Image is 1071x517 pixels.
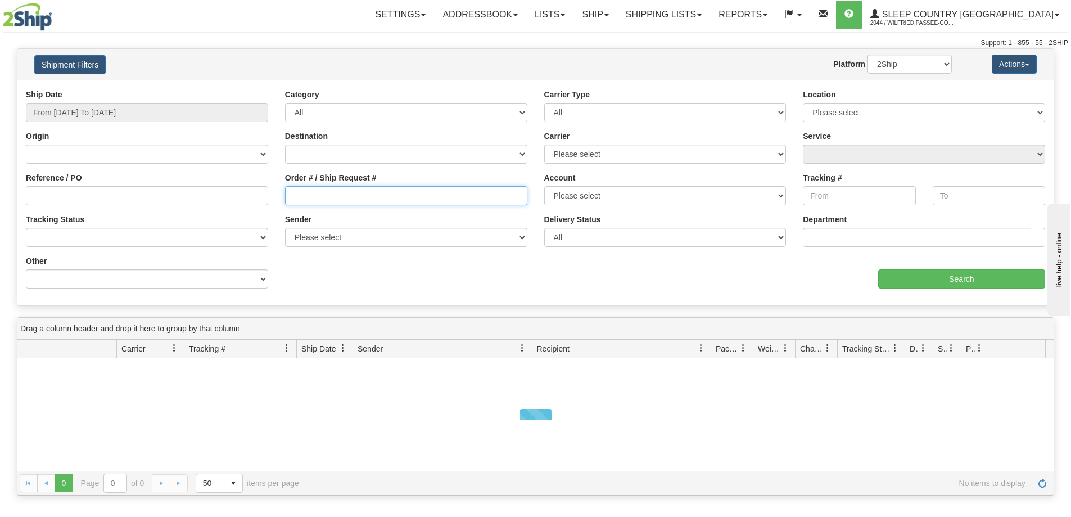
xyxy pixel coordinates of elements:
[970,339,989,358] a: Pickup Status filter column settings
[879,10,1054,19] span: Sleep Country [GEOGRAPHIC_DATA]
[526,1,573,29] a: Lists
[8,10,104,18] div: live help - online
[910,343,919,354] span: Delivery Status
[315,479,1025,488] span: No items to display
[710,1,776,29] a: Reports
[716,343,739,354] span: Packages
[544,214,601,225] label: Delivery Status
[992,55,1037,74] button: Actions
[189,343,225,354] span: Tracking #
[3,3,52,31] img: logo2044.jpg
[692,339,711,358] a: Recipient filter column settings
[26,255,47,267] label: Other
[818,339,837,358] a: Charge filter column settings
[617,1,710,29] a: Shipping lists
[544,172,576,183] label: Account
[842,343,891,354] span: Tracking Status
[121,343,146,354] span: Carrier
[26,214,84,225] label: Tracking Status
[358,343,383,354] span: Sender
[196,474,243,493] span: Page sizes drop down
[277,339,296,358] a: Tracking # filter column settings
[3,38,1068,48] div: Support: 1 - 855 - 55 - 2SHIP
[285,89,319,100] label: Category
[26,89,62,100] label: Ship Date
[17,318,1054,340] div: grid grouping header
[434,1,526,29] a: Addressbook
[165,339,184,358] a: Carrier filter column settings
[803,89,835,100] label: Location
[758,343,781,354] span: Weight
[803,131,831,142] label: Service
[938,343,947,354] span: Shipment Issues
[26,131,49,142] label: Origin
[81,474,144,493] span: Page of 0
[776,339,795,358] a: Weight filter column settings
[333,339,353,358] a: Ship Date filter column settings
[285,172,377,183] label: Order # / Ship Request #
[34,55,106,74] button: Shipment Filters
[285,131,328,142] label: Destination
[26,172,82,183] label: Reference / PO
[573,1,617,29] a: Ship
[862,1,1068,29] a: Sleep Country [GEOGRAPHIC_DATA] 2044 / Wilfried.Passee-Coutrin
[966,343,975,354] span: Pickup Status
[833,59,865,70] label: Platform
[734,339,753,358] a: Packages filter column settings
[942,339,961,358] a: Shipment Issues filter column settings
[544,131,570,142] label: Carrier
[537,343,570,354] span: Recipient
[803,172,842,183] label: Tracking #
[513,339,532,358] a: Sender filter column settings
[803,214,847,225] label: Department
[885,339,905,358] a: Tracking Status filter column settings
[933,186,1045,205] input: To
[224,474,242,492] span: select
[1045,201,1070,316] iframe: chat widget
[803,186,915,205] input: From
[914,339,933,358] a: Delivery Status filter column settings
[1033,474,1051,492] a: Refresh
[800,343,824,354] span: Charge
[878,269,1045,289] input: Search
[544,89,590,100] label: Carrier Type
[55,474,73,492] span: Page 0
[285,214,311,225] label: Sender
[301,343,336,354] span: Ship Date
[870,17,955,29] span: 2044 / Wilfried.Passee-Coutrin
[196,474,299,493] span: items per page
[203,478,218,489] span: 50
[367,1,434,29] a: Settings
